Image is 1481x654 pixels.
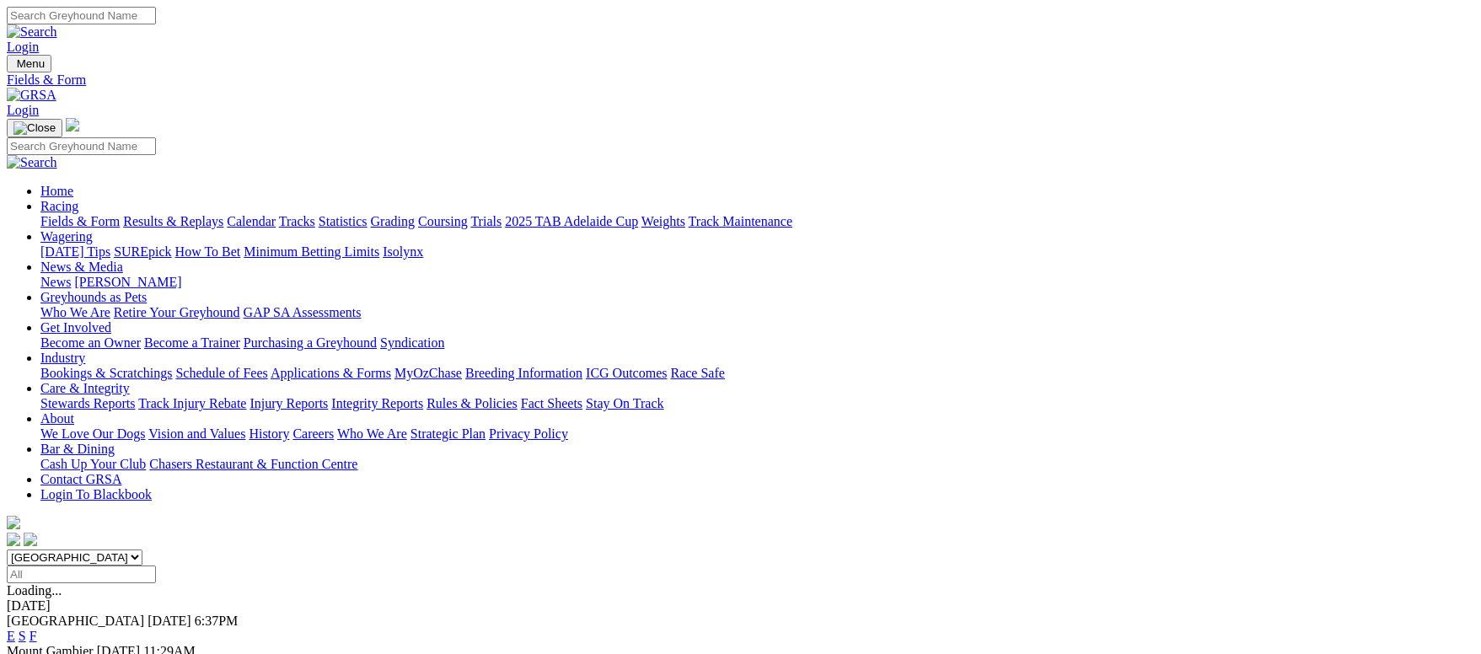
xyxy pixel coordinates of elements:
[40,290,147,304] a: Greyhounds as Pets
[40,305,1474,320] div: Greyhounds as Pets
[7,155,57,170] img: Search
[410,426,486,441] a: Strategic Plan
[641,214,685,228] a: Weights
[7,88,56,103] img: GRSA
[40,320,111,335] a: Get Involved
[175,366,267,380] a: Schedule of Fees
[30,629,37,643] a: F
[40,335,141,350] a: Become an Owner
[40,260,123,274] a: News & Media
[13,121,56,135] img: Close
[40,244,1474,260] div: Wagering
[7,137,156,155] input: Search
[40,411,74,426] a: About
[40,426,1474,442] div: About
[418,214,468,228] a: Coursing
[337,426,407,441] a: Who We Are
[40,396,135,410] a: Stewards Reports
[489,426,568,441] a: Privacy Policy
[40,199,78,213] a: Racing
[331,396,423,410] a: Integrity Reports
[148,426,245,441] a: Vision and Values
[144,335,240,350] a: Become a Trainer
[7,40,39,54] a: Login
[7,583,62,598] span: Loading...
[175,244,241,259] a: How To Bet
[149,457,357,471] a: Chasers Restaurant & Function Centre
[292,426,334,441] a: Careers
[17,57,45,70] span: Menu
[465,366,582,380] a: Breeding Information
[40,366,172,380] a: Bookings & Scratchings
[40,487,152,501] a: Login To Blackbook
[427,396,518,410] a: Rules & Policies
[279,214,315,228] a: Tracks
[7,7,156,24] input: Search
[244,305,362,319] a: GAP SA Assessments
[40,184,73,198] a: Home
[586,366,667,380] a: ICG Outcomes
[7,533,20,546] img: facebook.svg
[249,426,289,441] a: History
[7,119,62,137] button: Toggle navigation
[19,629,26,643] a: S
[244,244,379,259] a: Minimum Betting Limits
[7,598,1474,614] div: [DATE]
[227,214,276,228] a: Calendar
[521,396,582,410] a: Fact Sheets
[586,396,663,410] a: Stay On Track
[40,351,85,365] a: Industry
[470,214,502,228] a: Trials
[40,472,121,486] a: Contact GRSA
[66,118,79,131] img: logo-grsa-white.png
[689,214,792,228] a: Track Maintenance
[195,614,239,628] span: 6:37PM
[40,457,1474,472] div: Bar & Dining
[394,366,462,380] a: MyOzChase
[7,72,1474,88] a: Fields & Form
[40,442,115,456] a: Bar & Dining
[7,516,20,529] img: logo-grsa-white.png
[7,614,144,628] span: [GEOGRAPHIC_DATA]
[7,629,15,643] a: E
[7,24,57,40] img: Search
[40,381,130,395] a: Care & Integrity
[271,366,391,380] a: Applications & Forms
[40,244,110,259] a: [DATE] Tips
[40,229,93,244] a: Wagering
[114,305,240,319] a: Retire Your Greyhound
[383,244,423,259] a: Isolynx
[7,55,51,72] button: Toggle navigation
[24,533,37,546] img: twitter.svg
[319,214,368,228] a: Statistics
[371,214,415,228] a: Grading
[114,244,171,259] a: SUREpick
[40,214,120,228] a: Fields & Form
[40,305,110,319] a: Who We Are
[40,396,1474,411] div: Care & Integrity
[40,366,1474,381] div: Industry
[123,214,223,228] a: Results & Replays
[7,103,39,117] a: Login
[40,426,145,441] a: We Love Our Dogs
[148,614,191,628] span: [DATE]
[40,275,71,289] a: News
[7,566,156,583] input: Select date
[74,275,181,289] a: [PERSON_NAME]
[380,335,444,350] a: Syndication
[250,396,328,410] a: Injury Reports
[138,396,246,410] a: Track Injury Rebate
[244,335,377,350] a: Purchasing a Greyhound
[670,366,724,380] a: Race Safe
[40,457,146,471] a: Cash Up Your Club
[40,214,1474,229] div: Racing
[505,214,638,228] a: 2025 TAB Adelaide Cup
[40,335,1474,351] div: Get Involved
[40,275,1474,290] div: News & Media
